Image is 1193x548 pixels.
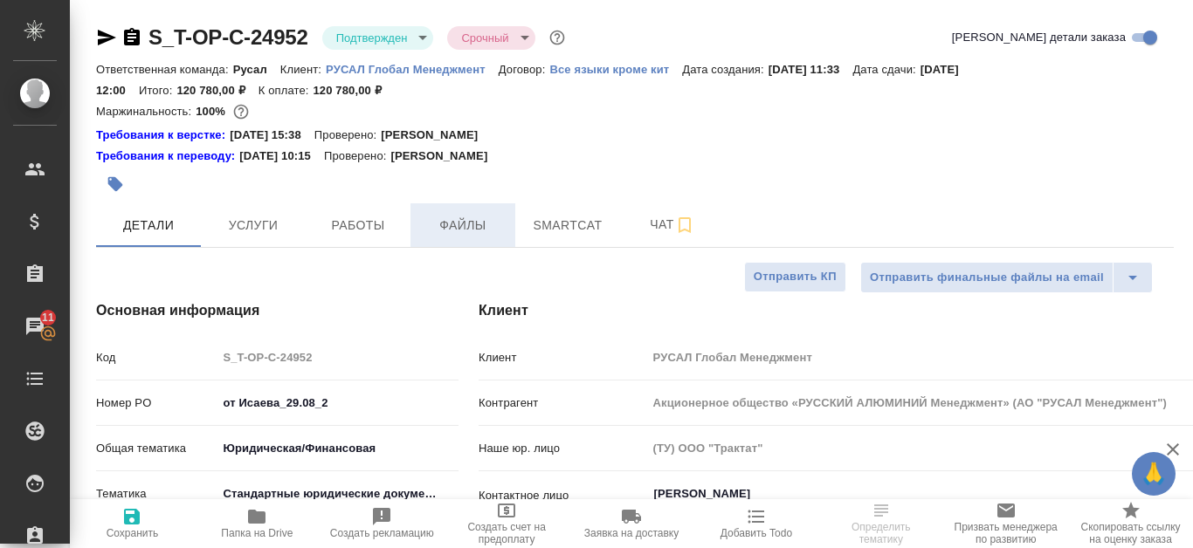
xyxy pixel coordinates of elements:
button: Срочный [456,31,514,45]
span: Услуги [211,215,295,236]
button: Подтвержден [331,31,413,45]
p: Договор: [499,63,550,76]
button: Сохранить [70,499,195,548]
p: Клиент: [280,63,326,76]
span: Отправить КП [754,267,837,287]
p: [PERSON_NAME] [381,127,491,144]
a: РУСАЛ Глобал Менеджмент [326,61,499,76]
p: 120 780,00 ₽ [176,84,258,97]
span: [PERSON_NAME] детали заказа [952,29,1126,46]
p: Проверено: [324,147,391,165]
a: S_T-OP-C-24952 [148,25,308,49]
span: Сохранить [107,527,159,539]
button: Скопировать ссылку на оценку заказа [1068,499,1193,548]
span: Скопировать ссылку на оценку заказа [1079,521,1183,545]
input: Пустое поле [217,345,459,370]
span: Папка на Drive [221,527,293,539]
p: Маржинальность: [96,105,196,118]
div: Нажми, чтобы открыть папку с инструкцией [96,147,239,165]
span: Работы [316,215,400,236]
button: Заявка на доставку [569,499,694,548]
input: ✎ Введи что-нибудь [217,390,459,415]
p: Дата сдачи: [852,63,920,76]
p: Общая тематика [96,440,217,457]
div: Нажми, чтобы открыть папку с инструкцией [96,127,230,144]
h4: Клиент [479,300,1174,321]
div: Подтвержден [322,26,434,50]
button: Призвать менеджера по развитию [943,499,1068,548]
p: Тематика [96,485,217,503]
span: Создать рекламацию [330,527,434,539]
p: Ответственная команда: [96,63,233,76]
span: Призвать менеджера по развитию [954,521,1058,545]
button: Скопировать ссылку [121,27,142,48]
button: Добавить Todo [693,499,818,548]
div: Юридическая/Финансовая [217,434,459,463]
p: Русал [233,63,280,76]
p: Все языки кроме кит [549,63,682,76]
span: Чат [631,214,714,236]
p: Контактное лицо [479,487,647,504]
a: Требования к переводу: [96,147,239,165]
button: Создать счет на предоплату [445,499,569,548]
p: 120 780,00 ₽ [313,84,394,97]
span: Детали [107,215,190,236]
p: [DATE] 10:15 [239,147,324,165]
p: РУСАЛ Глобал Менеджмент [326,63,499,76]
p: Код [96,349,217,366]
div: Стандартные юридические документы, договоры, уставы [217,479,459,509]
span: Создать счет на предоплату [455,521,559,545]
span: 🙏 [1139,456,1169,492]
a: Все языки кроме кит [549,61,682,76]
p: Наше юр. лицо [479,440,647,457]
p: [DATE] 15:38 [230,127,314,144]
button: Отправить КП [744,262,846,292]
p: Проверено: [314,127,382,144]
button: Скопировать ссылку для ЯМессенджера [96,27,117,48]
button: Добавить тэг [96,165,134,203]
a: Требования к верстке: [96,127,230,144]
span: Добавить Todo [721,527,792,539]
div: split button [860,262,1153,293]
button: Создать рекламацию [320,499,445,548]
button: Отправить финальные файлы на email [860,262,1114,293]
p: 100% [196,105,230,118]
p: Дата создания: [682,63,768,76]
p: Итого: [139,84,176,97]
span: Заявка на доставку [584,527,679,539]
span: 11 [31,309,65,326]
div: Подтвержден [447,26,534,50]
span: Определить тематику [829,521,933,545]
span: Отправить финальные файлы на email [870,268,1104,288]
h4: Основная информация [96,300,409,321]
button: Папка на Drive [195,499,320,548]
span: Smartcat [526,215,610,236]
p: Номер PO [96,394,217,412]
p: К оплате: [259,84,314,97]
svg: Подписаться [674,215,695,236]
p: Клиент [479,349,647,366]
p: [DATE] 11:33 [769,63,853,76]
p: Контрагент [479,394,647,412]
button: 🙏 [1132,452,1176,496]
span: Файлы [421,215,505,236]
button: Доп статусы указывают на важность/срочность заказа [546,26,569,49]
button: 0.00 RUB; [230,100,252,123]
button: Определить тематику [818,499,943,548]
p: [PERSON_NAME] [390,147,500,165]
a: 11 [4,305,66,348]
